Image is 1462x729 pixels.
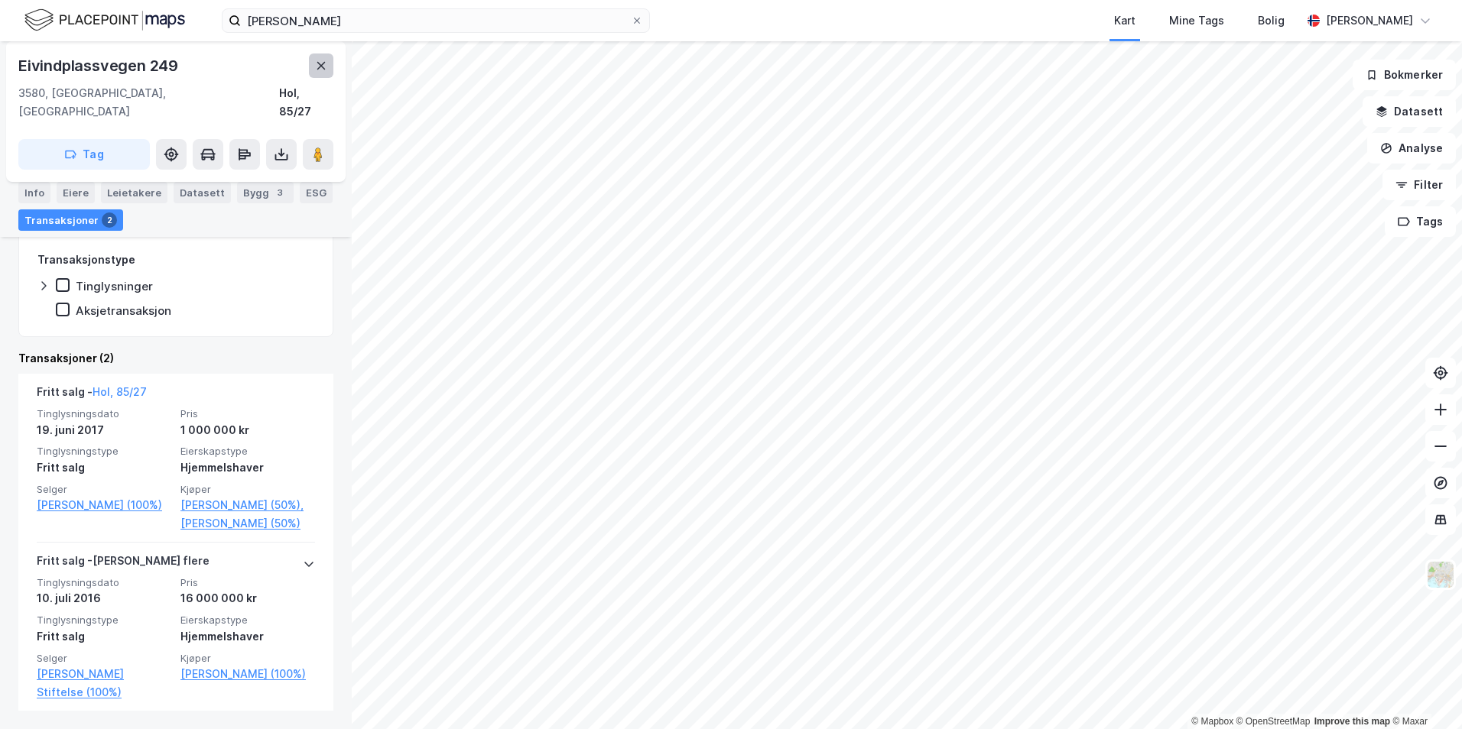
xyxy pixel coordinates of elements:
div: Aksjetransaksjon [76,303,171,318]
a: [PERSON_NAME] (100%) [180,665,315,683]
span: Tinglysningstype [37,445,171,458]
div: Tinglysninger [76,279,153,293]
a: [PERSON_NAME] Stiftelse (100%) [37,665,171,701]
div: Transaksjonstype [37,251,135,269]
a: [PERSON_NAME] (50%), [180,496,315,514]
span: Selger [37,483,171,496]
div: Datasett [174,182,231,203]
a: OpenStreetMap [1236,716,1311,727]
a: [PERSON_NAME] (50%) [180,514,315,533]
button: Filter [1382,170,1456,200]
div: Hjemmelshaver [180,627,315,646]
div: 3 [272,185,288,200]
div: 3580, [GEOGRAPHIC_DATA], [GEOGRAPHIC_DATA] [18,84,279,121]
div: Fritt salg [37,627,171,646]
div: Fritt salg - [PERSON_NAME] flere [37,552,210,576]
div: 19. juni 2017 [37,421,171,439]
img: Z [1426,560,1455,589]
div: Transaksjoner [18,209,123,231]
button: Bokmerker [1353,60,1456,90]
div: Mine Tags [1169,11,1224,30]
div: 1 000 000 kr [180,421,315,439]
div: 16 000 000 kr [180,589,315,607]
iframe: Chat Widget [1386,656,1462,729]
div: Transaksjoner (2) [18,349,333,368]
div: Eiere [57,182,95,203]
button: Tag [18,139,150,170]
span: Pris [180,407,315,420]
div: Kart [1114,11,1135,30]
div: 2 [102,212,117,228]
div: Bolig [1258,11,1285,30]
a: Improve this map [1314,716,1390,727]
img: logo.f888ab2527a4732fd821a326f86c7f29.svg [24,7,185,34]
div: Hol, 85/27 [279,84,333,121]
button: Datasett [1363,96,1456,127]
a: [PERSON_NAME] (100%) [37,496,171,514]
input: Søk på adresse, matrikkel, gårdeiere, leietakere eller personer [241,9,631,32]
div: Fritt salg [37,458,171,477]
div: Hjemmelshaver [180,458,315,477]
span: Pris [180,576,315,589]
div: Bygg [237,182,294,203]
div: Leietakere [101,182,167,203]
span: Tinglysningsdato [37,407,171,420]
span: Selger [37,652,171,665]
div: Info [18,182,50,203]
div: ESG [300,182,333,203]
button: Analyse [1367,133,1456,164]
div: [PERSON_NAME] [1326,11,1413,30]
div: 10. juli 2016 [37,589,171,607]
span: Tinglysningsdato [37,576,171,589]
span: Kjøper [180,483,315,496]
span: Eierskapstype [180,445,315,458]
div: Fritt salg - [37,383,147,407]
a: Mapbox [1191,716,1233,727]
button: Tags [1385,206,1456,237]
span: Tinglysningstype [37,614,171,627]
span: Eierskapstype [180,614,315,627]
a: Hol, 85/27 [93,385,147,398]
span: Kjøper [180,652,315,665]
div: Eivindplassvegen 249 [18,53,181,78]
